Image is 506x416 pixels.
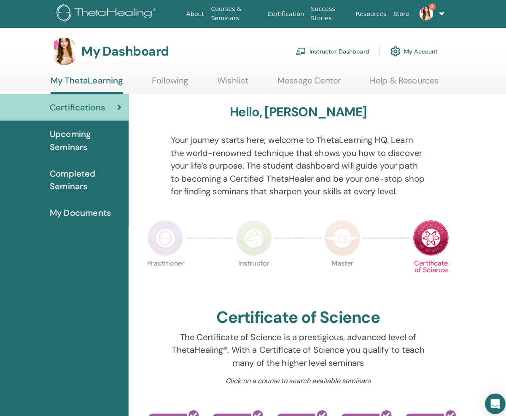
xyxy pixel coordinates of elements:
[168,370,419,380] p: Click on a course to search available seminars
[406,256,442,291] p: Certificate of Science
[80,43,166,58] h3: My Dashboard
[50,37,77,64] img: default.jpg
[49,164,120,190] span: Completed Seminars
[384,6,406,21] a: Store
[384,43,394,58] img: cog.svg
[205,1,260,26] a: Courses & Seminars
[49,99,103,112] span: Certifications
[49,203,109,216] span: My Documents
[180,6,204,21] a: About
[145,217,180,252] img: Practitioner
[226,103,361,118] h3: Hello, [PERSON_NAME]
[50,74,121,93] a: My ThetaLearning
[303,1,347,26] a: Success Stories
[168,132,419,195] p: Your journey starts here; welcome to ThetaLearning HQ. Learn the world-renowned technique that sh...
[347,6,384,21] a: Resources
[49,126,120,151] span: Upcoming Seminars
[213,303,374,322] h2: Certificate of Science
[145,256,180,291] p: Practitioner
[168,325,419,363] p: The Certificate of Science is a prestigious, advanced level of ThetaHealing®. With a Certificate ...
[422,3,429,10] span: 2
[273,74,336,91] a: Message Center
[413,7,426,20] img: default.jpg
[232,217,268,252] img: Instructor
[291,41,363,60] a: Instructor Dashboard
[150,74,186,91] a: Following
[214,74,245,91] a: Wishlist
[477,387,498,408] div: Open Intercom Messenger
[260,6,302,21] a: Certification
[56,4,156,23] img: logo.png
[319,256,355,291] p: Master
[232,256,268,291] p: Instructor
[384,41,431,60] a: My Account
[319,217,355,252] img: Master
[406,217,442,252] img: Certificate of Science
[364,74,432,91] a: Help & Resources
[291,47,301,54] img: chalkboard-teacher.svg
